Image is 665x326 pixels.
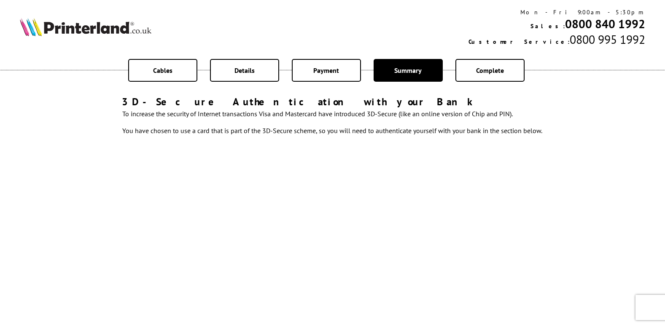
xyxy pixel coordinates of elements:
div: Mon - Fri 9:00am - 5:30pm [468,8,645,16]
span: 0800 995 1992 [570,32,645,47]
div: 3D-Secure Authentication with your Bank [122,95,544,108]
span: Cables [153,66,172,75]
a: 0800 840 1992 [565,16,645,32]
span: Summary [394,66,422,75]
img: Printerland Logo [20,18,151,36]
span: To increase the security of Internet transactions Visa and Mastercard have introduced 3D-Secure (... [122,110,542,135]
span: Customer Service: [468,38,570,45]
span: Complete [476,66,504,75]
span: Sales: [530,22,565,30]
span: Payment [313,66,339,75]
span: Details [234,66,255,75]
